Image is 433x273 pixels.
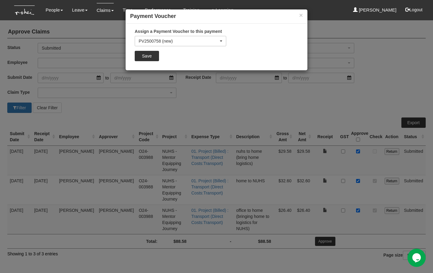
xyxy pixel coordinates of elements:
label: Assign a Payment Voucher to this payment [135,28,222,34]
button: × [299,12,303,18]
b: Payment Voucher [130,13,176,19]
input: Save [135,51,159,61]
div: PV2500758 (new) [139,38,219,44]
iframe: chat widget [407,249,427,267]
button: PV2500758 (new) [135,36,226,46]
